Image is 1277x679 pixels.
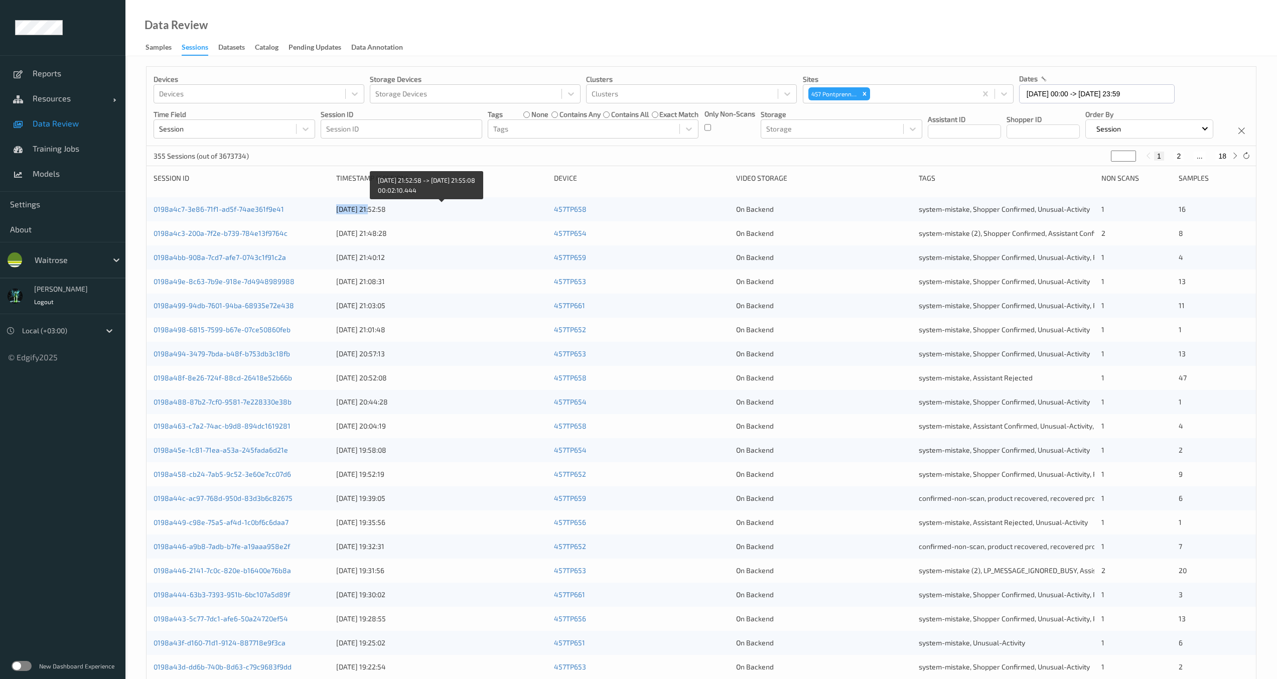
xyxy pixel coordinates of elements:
div: [DATE] 19:28:55 [336,614,547,624]
span: system-mistake, Shopper Confirmed, Unusual-Activity, Picklist item alert [919,590,1148,599]
div: [DATE] 19:52:19 [336,469,547,479]
button: 18 [1215,152,1229,161]
span: system-mistake, Assistant Rejected [919,373,1033,382]
div: On Backend [736,638,912,648]
div: On Backend [736,252,912,262]
span: 7 [1179,542,1182,551]
p: Session [1093,124,1124,134]
p: dates [1019,74,1038,84]
a: 457TP659 [554,253,586,261]
div: [DATE] 21:08:31 [336,277,547,287]
span: 2 [1179,662,1183,671]
span: 1 [1101,205,1104,213]
a: 0198a43f-d160-71d1-9124-887718e9f3ca [154,638,286,647]
div: On Backend [736,373,912,383]
span: 1 [1101,614,1104,623]
span: 1 [1101,470,1104,478]
span: 1 [1101,253,1104,261]
p: Storage [761,109,922,119]
span: 13 [1179,614,1186,623]
span: system-mistake, Shopper Confirmed, Unusual-Activity [919,662,1090,671]
p: Assistant ID [928,114,1001,124]
span: 1 [1101,373,1104,382]
div: [DATE] 21:03:05 [336,301,547,311]
span: 1 [1101,325,1104,334]
a: Datasets [218,41,255,55]
div: On Backend [736,541,912,552]
div: Session ID [154,173,329,183]
div: On Backend [736,277,912,287]
span: 1 [1101,422,1104,430]
span: 16 [1179,205,1186,213]
div: Device [554,173,730,183]
span: system-mistake, Assistant Rejected, Unusual-Activity [919,518,1088,526]
div: 457 Pontprennau [808,87,860,100]
div: [DATE] 19:32:31 [336,541,547,552]
a: 0198a499-94db-7601-94ba-68935e72e438 [154,301,294,310]
div: Pending Updates [289,42,341,55]
a: 0198a45e-1c81-71ea-a53a-245fada6d21e [154,446,288,454]
div: [DATE] 19:30:02 [336,590,547,600]
a: Pending Updates [289,41,351,55]
div: [DATE] 21:01:48 [336,325,547,335]
span: 1 [1101,397,1104,406]
div: [DATE] 20:44:28 [336,397,547,407]
a: 0198a446-a9b8-7adb-b7fe-a19aaa958e2f [154,542,290,551]
div: On Backend [736,397,912,407]
p: Only Non-Scans [704,109,755,119]
div: On Backend [736,228,912,238]
div: [DATE] 19:58:08 [336,445,547,455]
div: [DATE] 19:22:54 [336,662,547,672]
div: Sessions [182,42,208,56]
a: 457TP654 [554,397,587,406]
div: On Backend [736,445,912,455]
a: 457TP661 [554,590,585,599]
div: [DATE] 20:57:13 [336,349,547,359]
span: 1 [1101,349,1104,358]
a: Catalog [255,41,289,55]
span: 11 [1179,301,1185,310]
div: Data Review [145,20,208,30]
label: exact match [659,109,698,119]
div: Data Annotation [351,42,403,55]
label: none [531,109,548,119]
a: 457TP652 [554,542,586,551]
button: 1 [1154,152,1164,161]
a: 457TP651 [554,638,585,647]
div: On Backend [736,349,912,359]
div: On Backend [736,493,912,503]
span: system-mistake, Shopper Confirmed, Unusual-Activity, Picklist item alert [919,253,1148,261]
span: 2 [1179,446,1183,454]
p: Clusters [586,74,797,84]
a: 0198a443-5c77-7dc1-afe6-50a24720ef54 [154,614,288,623]
a: Data Annotation [351,41,413,55]
label: contains all [611,109,649,119]
a: 457TP661 [554,301,585,310]
a: 457TP653 [554,662,586,671]
div: On Backend [736,301,912,311]
span: confirmed-non-scan, product recovered, recovered product, Shopper Confirmed [919,494,1175,502]
div: Timestamp (Session) [336,173,547,183]
div: Non Scans [1101,173,1172,183]
a: 457TP653 [554,349,586,358]
div: Samples [1179,173,1249,183]
span: system-mistake, Shopper Confirmed, Unusual-Activity [919,397,1090,406]
a: Samples [146,41,182,55]
div: [DATE] 19:25:02 [336,638,547,648]
p: Order By [1085,109,1213,119]
div: On Backend [736,590,912,600]
span: 1 [1101,662,1104,671]
a: 0198a48f-8e26-724f-88cd-26418e52b66b [154,373,292,382]
span: system-mistake, Shopper Confirmed, Unusual-Activity [919,349,1090,358]
span: 1 [1179,325,1182,334]
a: 457TP652 [554,325,586,334]
span: 20 [1179,566,1187,575]
div: [DATE] 19:31:56 [336,566,547,576]
span: 4 [1179,422,1183,430]
span: 2 [1101,566,1105,575]
span: 13 [1179,277,1186,286]
a: 457TP652 [554,470,586,478]
span: 1 [1101,590,1104,599]
div: On Backend [736,566,912,576]
a: 0198a49e-8c63-7b9e-918e-7d4948989988 [154,277,295,286]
